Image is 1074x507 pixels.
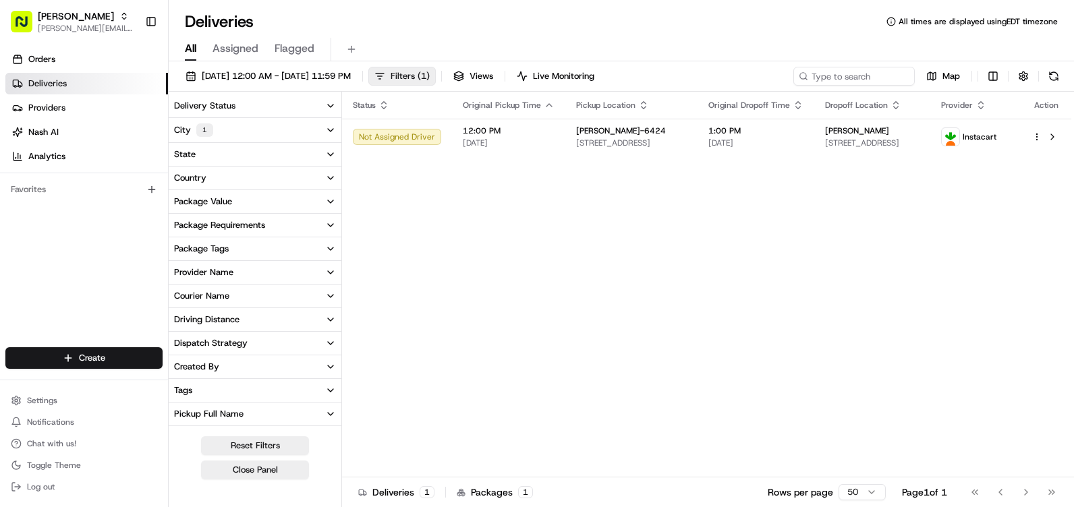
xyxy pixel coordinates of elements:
[1032,100,1061,111] div: Action
[169,118,341,142] button: City1
[134,229,163,239] span: Pylon
[38,23,134,34] button: [PERSON_NAME][EMAIL_ADDRESS][PERSON_NAME][DOMAIN_NAME]
[174,266,233,278] div: Provider Name
[27,196,103,209] span: Knowledge Base
[518,486,533,498] div: 1
[38,9,114,23] button: [PERSON_NAME]
[28,150,65,162] span: Analytics
[470,70,493,82] span: Views
[5,456,163,475] button: Toggle Theme
[46,129,221,142] div: Start new chat
[128,196,217,209] span: API Documentation
[576,125,666,136] span: [PERSON_NAME]-6424
[1044,67,1063,86] button: Refresh
[79,352,105,364] span: Create
[27,438,76,449] span: Chat with us!
[169,261,341,284] button: Provider Name
[213,40,258,57] span: Assigned
[420,486,434,498] div: 1
[5,391,163,410] button: Settings
[28,126,59,138] span: Nash AI
[185,11,254,32] h1: Deliveries
[174,337,248,349] div: Dispatch Strategy
[708,100,790,111] span: Original Dropoff Time
[5,477,163,496] button: Log out
[13,129,38,153] img: 1736555255976-a54dd68f-1ca7-489b-9aae-adbdc363a1c4
[27,395,57,406] span: Settings
[899,16,1058,27] span: All times are displayed using EDT timezone
[169,285,341,307] button: Courier Name
[202,70,351,82] span: [DATE] 12:00 AM - [DATE] 11:59 PM
[353,100,376,111] span: Status
[169,94,341,117] button: Delivery Status
[174,384,192,396] div: Tags
[5,434,163,453] button: Chat with us!
[902,485,947,499] div: Page 1 of 1
[169,402,341,425] button: Pickup Full Name
[229,133,246,149] button: Start new chat
[169,332,341,355] button: Dispatch Strategy
[35,87,223,101] input: Clear
[457,485,533,499] div: Packages
[275,40,314,57] span: Flagged
[13,54,246,76] p: Welcome 👋
[179,67,357,86] button: [DATE] 12:00 AM - [DATE] 11:59 PM
[174,100,235,112] div: Delivery Status
[95,228,163,239] a: Powered byPylon
[463,138,555,148] span: [DATE]
[169,190,341,213] button: Package Value
[174,148,196,160] div: State
[185,40,196,57] span: All
[169,308,341,331] button: Driving Distance
[768,485,833,499] p: Rows per page
[169,237,341,260] button: Package Tags
[5,413,163,431] button: Notifications
[391,70,430,82] span: Filters
[201,436,309,455] button: Reset Filters
[825,100,888,111] span: Dropoff Location
[174,243,229,255] div: Package Tags
[5,73,168,94] a: Deliveries
[174,314,239,326] div: Driving Distance
[28,102,65,114] span: Providers
[27,417,74,427] span: Notifications
[5,347,163,369] button: Create
[5,97,168,119] a: Providers
[793,67,915,86] input: Type to search
[576,138,687,148] span: [STREET_ADDRESS]
[8,190,109,214] a: 📗Knowledge Base
[114,197,125,208] div: 💻
[942,128,959,146] img: profile_instacart_ahold_partner.png
[109,190,222,214] a: 💻API Documentation
[196,123,213,137] div: 1
[941,100,973,111] span: Provider
[511,67,600,86] button: Live Monitoring
[576,100,635,111] span: Pickup Location
[169,167,341,189] button: Country
[463,100,541,111] span: Original Pickup Time
[27,460,81,471] span: Toggle Theme
[174,361,219,373] div: Created By
[201,460,309,479] button: Close Panel
[174,196,232,208] div: Package Value
[708,138,803,148] span: [DATE]
[27,481,55,492] span: Log out
[418,70,430,82] span: ( 1 )
[174,290,229,302] div: Courier Name
[5,49,168,70] a: Orders
[533,70,594,82] span: Live Monitoring
[358,485,434,499] div: Deliveries
[28,53,55,65] span: Orders
[963,131,996,142] span: Instacart
[46,142,171,153] div: We're available if you need us!
[174,172,206,184] div: Country
[825,125,889,136] span: [PERSON_NAME]
[169,143,341,166] button: State
[825,138,920,148] span: [STREET_ADDRESS]
[5,179,163,200] div: Favorites
[28,78,67,90] span: Deliveries
[169,214,341,237] button: Package Requirements
[174,408,244,420] div: Pickup Full Name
